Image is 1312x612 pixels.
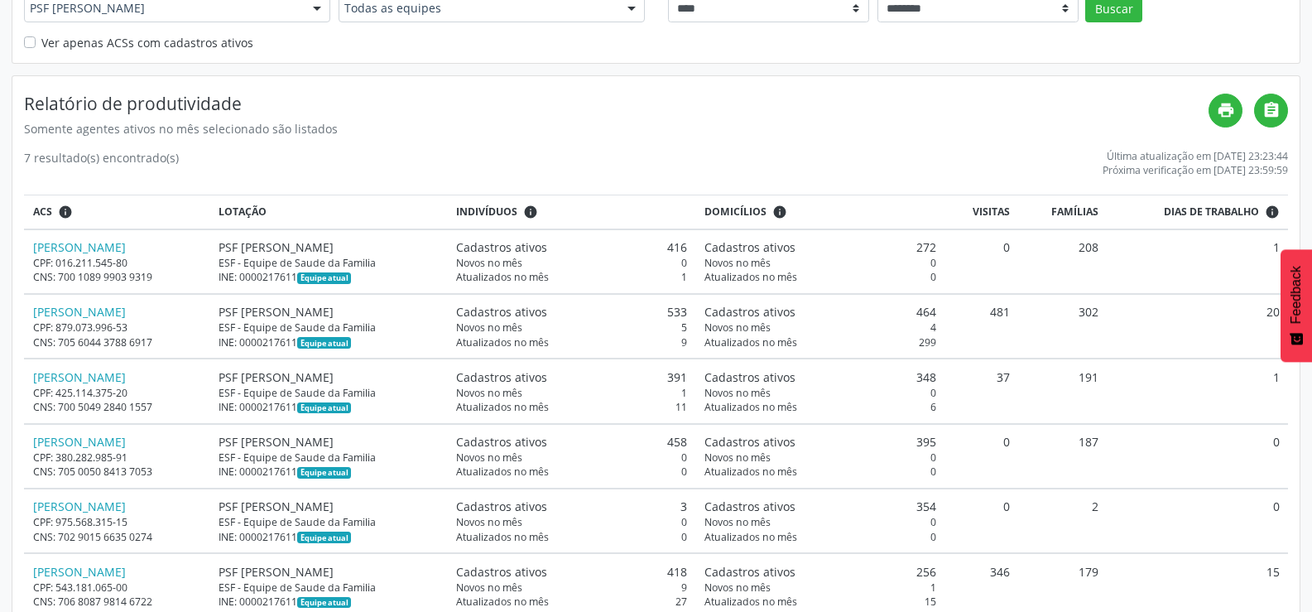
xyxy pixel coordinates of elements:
span: Esta é a equipe atual deste Agente [297,402,351,414]
div: 391 [456,369,688,386]
a: [PERSON_NAME] [33,434,126,450]
div: 0 [456,256,688,270]
span: Atualizados no mês [704,465,797,479]
div: 7 resultado(s) encontrado(s) [24,149,179,177]
div: 0 [456,515,688,529]
div: 3 [456,498,688,515]
th: Lotação [209,195,447,229]
div: 0 [704,451,936,465]
span: Cadastros ativos [704,498,795,515]
span: Cadastros ativos [704,303,795,320]
div: CPF: 425.114.375-20 [33,386,201,400]
i: print [1217,101,1235,119]
i: <div class="text-left"> <div> <strong>Cadastros ativos:</strong> Cadastros que estão vinculados a... [772,205,787,219]
div: 15 [704,595,936,609]
td: 0 [944,424,1019,489]
div: 0 [704,256,936,270]
div: Próxima verificação em [DATE] 23:59:59 [1103,163,1288,177]
div: 0 [704,465,936,479]
span: Dias de trabalho [1164,205,1259,219]
td: 191 [1019,359,1107,423]
div: 0 [456,465,688,479]
th: Visitas [944,195,1019,229]
span: Novos no mês [456,386,522,400]
div: INE: 0000217611 [219,595,439,609]
td: 2 [1019,489,1107,553]
td: 0 [1107,424,1288,489]
a: print [1209,94,1242,128]
td: 1 [1107,359,1288,423]
span: Cadastros ativos [704,563,795,581]
div: 464 [704,303,936,320]
a: [PERSON_NAME] [33,564,126,580]
div: 0 [704,386,936,400]
span: Esta é a equipe atual deste Agente [297,467,351,479]
div: ESF - Equipe de Saude da Familia [219,320,439,335]
div: 272 [704,239,936,256]
span: ACS [33,205,52,219]
span: Atualizados no mês [704,400,797,414]
div: 9 [456,335,688,349]
span: Novos no mês [704,256,771,270]
span: Indivíduos [456,205,517,219]
div: INE: 0000217611 [219,335,439,349]
div: 0 [456,451,688,465]
div: INE: 0000217611 [219,400,439,414]
span: Esta é a equipe atual deste Agente [297,272,351,284]
div: CPF: 543.181.065-00 [33,581,201,595]
div: CPF: 016.211.545-80 [33,256,201,270]
div: ESF - Equipe de Saude da Familia [219,256,439,270]
span: Cadastros ativos [456,303,547,320]
td: 1 [1107,229,1288,294]
td: 208 [1019,229,1107,294]
span: Atualizados no mês [456,530,549,544]
span: Cadastros ativos [704,369,795,386]
td: 0 [1107,489,1288,553]
span: Novos no mês [456,451,522,465]
span: Novos no mês [456,256,522,270]
div: Somente agentes ativos no mês selecionado são listados [24,120,1209,137]
div: 458 [456,433,688,451]
td: 187 [1019,424,1107,489]
span: Atualizados no mês [704,595,797,609]
span: Cadastros ativos [456,433,547,451]
div: ESF - Equipe de Saude da Familia [219,451,439,465]
td: 20 [1107,294,1288,359]
div: 348 [704,369,936,386]
div: 0 [704,515,936,529]
a: [PERSON_NAME] [33,304,126,320]
a: [PERSON_NAME] [33,499,126,514]
span: Atualizados no mês [456,335,549,349]
div: CPF: 975.568.315-15 [33,515,201,529]
div: Última atualização em [DATE] 23:23:44 [1103,149,1288,163]
span: Novos no mês [456,515,522,529]
div: INE: 0000217611 [219,465,439,479]
div: PSF [PERSON_NAME] [219,239,439,256]
div: PSF [PERSON_NAME] [219,563,439,581]
div: ESF - Equipe de Saude da Familia [219,515,439,529]
span: Novos no mês [704,515,771,529]
div: INE: 0000217611 [219,270,439,284]
span: Atualizados no mês [456,465,549,479]
td: 37 [944,359,1019,423]
span: Esta é a equipe atual deste Agente [297,532,351,543]
div: 533 [456,303,688,320]
span: Cadastros ativos [456,369,547,386]
div: CNS: 705 0050 8413 7053 [33,465,201,479]
span: Novos no mês [704,451,771,465]
div: 11 [456,400,688,414]
span: Feedback [1289,266,1304,324]
a: [PERSON_NAME] [33,239,126,255]
div: 0 [704,530,936,544]
span: Cadastros ativos [456,239,547,256]
th: Famílias [1019,195,1107,229]
span: Atualizados no mês [456,270,549,284]
span: Domicílios [704,205,767,219]
span: Atualizados no mês [704,530,797,544]
i:  [1262,101,1281,119]
label: Ver apenas ACSs com cadastros ativos [41,34,253,51]
span: Cadastros ativos [704,239,795,256]
div: 4 [704,320,936,335]
span: Novos no mês [456,320,522,335]
a: [PERSON_NAME] [33,369,126,385]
